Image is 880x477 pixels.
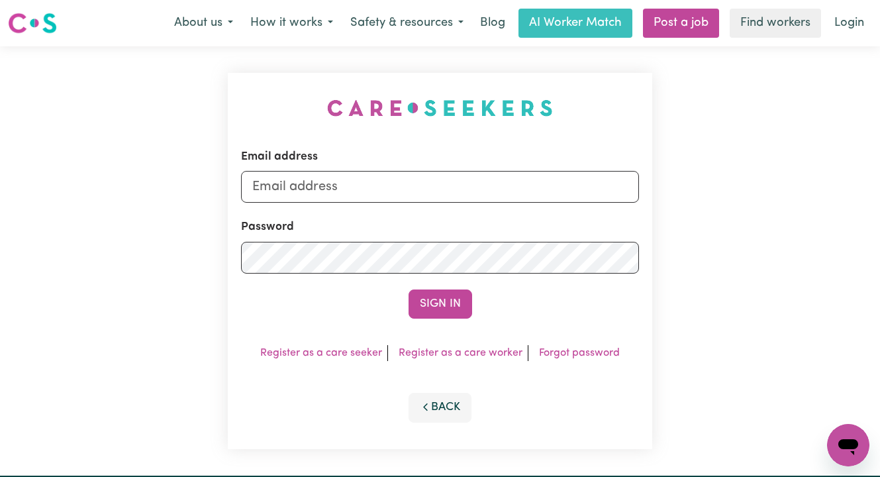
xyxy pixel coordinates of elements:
a: AI Worker Match [518,9,632,38]
button: Safety & resources [342,9,472,37]
a: Post a job [643,9,719,38]
button: Back [409,393,472,422]
label: Password [241,219,294,236]
img: Careseekers logo [8,11,57,35]
a: Forgot password [539,348,620,358]
a: Careseekers logo [8,8,57,38]
label: Email address [241,148,318,166]
a: Login [826,9,872,38]
a: Register as a care worker [399,348,522,358]
button: How it works [242,9,342,37]
iframe: Button to launch messaging window [827,424,869,466]
input: Email address [241,171,639,203]
button: Sign In [409,290,472,319]
a: Register as a care seeker [260,348,382,358]
button: About us [166,9,242,37]
a: Find workers [730,9,821,38]
a: Blog [472,9,513,38]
